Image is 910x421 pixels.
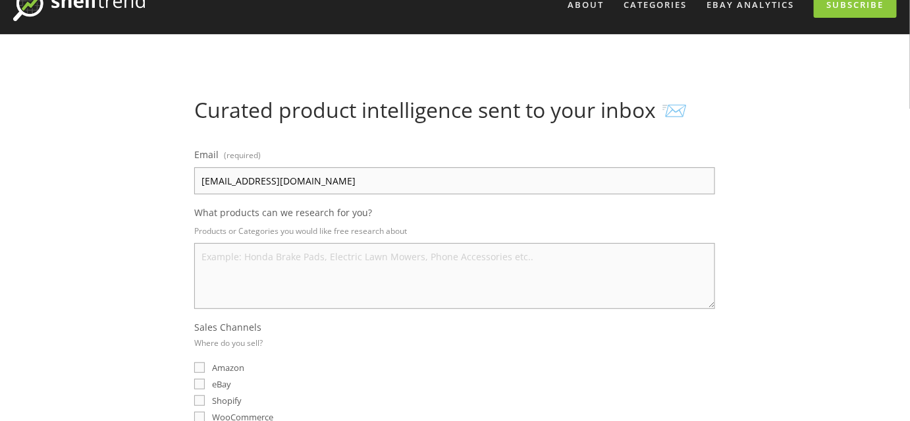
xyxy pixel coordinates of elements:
span: Shopify [212,395,242,407]
p: Products or Categories you would like free research about [194,221,715,240]
span: Email [194,148,219,161]
span: eBay [212,378,231,390]
span: What products can we research for you? [194,206,372,219]
input: eBay [194,379,205,389]
p: Where do you sell? [194,333,263,352]
input: Amazon [194,362,205,373]
span: Amazon [212,362,244,374]
h1: Curated product intelligence sent to your inbox 📨 [194,98,715,123]
input: Shopify [194,395,205,406]
span: (required) [224,146,261,165]
span: Sales Channels [194,321,261,333]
